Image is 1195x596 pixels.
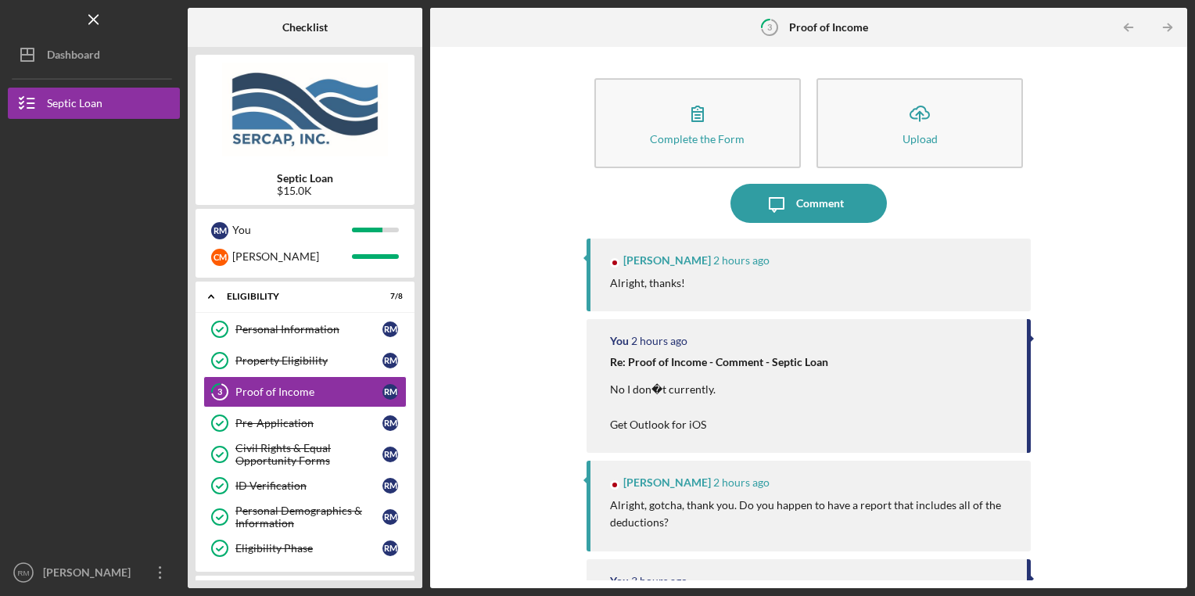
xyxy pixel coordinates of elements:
[382,478,398,494] div: R M
[903,133,938,145] div: Upload
[203,314,407,345] a: Personal InformationRM
[8,39,180,70] button: Dashboard
[47,88,102,123] div: Septic Loan
[203,470,407,501] a: ID VerificationRM
[623,254,711,267] div: [PERSON_NAME]
[382,447,398,462] div: R M
[39,557,141,592] div: [PERSON_NAME]
[211,222,228,239] div: R M
[631,575,687,587] time: 2025-09-08 17:14
[594,78,801,168] button: Complete the Form
[203,376,407,408] a: 3Proof of IncomeRM
[767,22,772,32] tspan: 3
[382,415,398,431] div: R M
[650,133,745,145] div: Complete the Form
[382,540,398,556] div: R M
[235,354,382,367] div: Property Eligibility
[282,21,328,34] b: Checklist
[375,292,403,301] div: 7 / 8
[277,172,333,185] b: Septic Loan
[203,501,407,533] a: Personal Demographics & InformationRM
[211,249,228,266] div: C M
[610,575,629,587] div: You
[713,476,770,489] time: 2025-09-08 17:26
[8,557,180,588] button: RM[PERSON_NAME]
[217,387,222,397] tspan: 3
[235,442,382,467] div: Civil Rights & Equal Opportunity Forms
[203,408,407,439] a: Pre-ApplicationRM
[277,185,333,197] div: $15.0K
[796,184,844,223] div: Comment
[816,78,1023,168] button: Upload
[235,542,382,555] div: Eligibility Phase
[382,321,398,337] div: R M
[623,476,711,489] div: [PERSON_NAME]
[610,497,1016,532] p: Alright, gotcha, thank you. Do you happen to have a report that includes all of the deductions?
[227,292,364,301] div: Eligibility
[713,254,770,267] time: 2025-09-08 17:53
[631,335,687,347] time: 2025-09-08 17:38
[203,533,407,564] a: Eligibility PhaseRM
[610,275,685,292] p: Alright, thanks!
[235,479,382,492] div: ID Verification
[18,569,30,577] text: RM
[235,386,382,398] div: Proof of Income
[235,323,382,336] div: Personal Information
[196,63,414,156] img: Product logo
[203,345,407,376] a: Property EligibilityRM
[730,184,887,223] button: Comment
[610,355,828,368] strong: Re: Proof of Income - Comment - Septic Loan
[382,509,398,525] div: R M
[382,384,398,400] div: R M
[235,417,382,429] div: Pre-Application
[382,353,398,368] div: R M
[47,39,100,74] div: Dashboard
[610,381,828,433] p: No I don�t currently. Get Outlook for iOS
[8,88,180,119] button: Septic Loan
[203,439,407,470] a: Civil Rights & Equal Opportunity FormsRM
[789,21,868,34] b: Proof of Income
[232,243,352,270] div: [PERSON_NAME]
[235,504,382,530] div: Personal Demographics & Information
[232,217,352,243] div: You
[610,335,629,347] div: You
